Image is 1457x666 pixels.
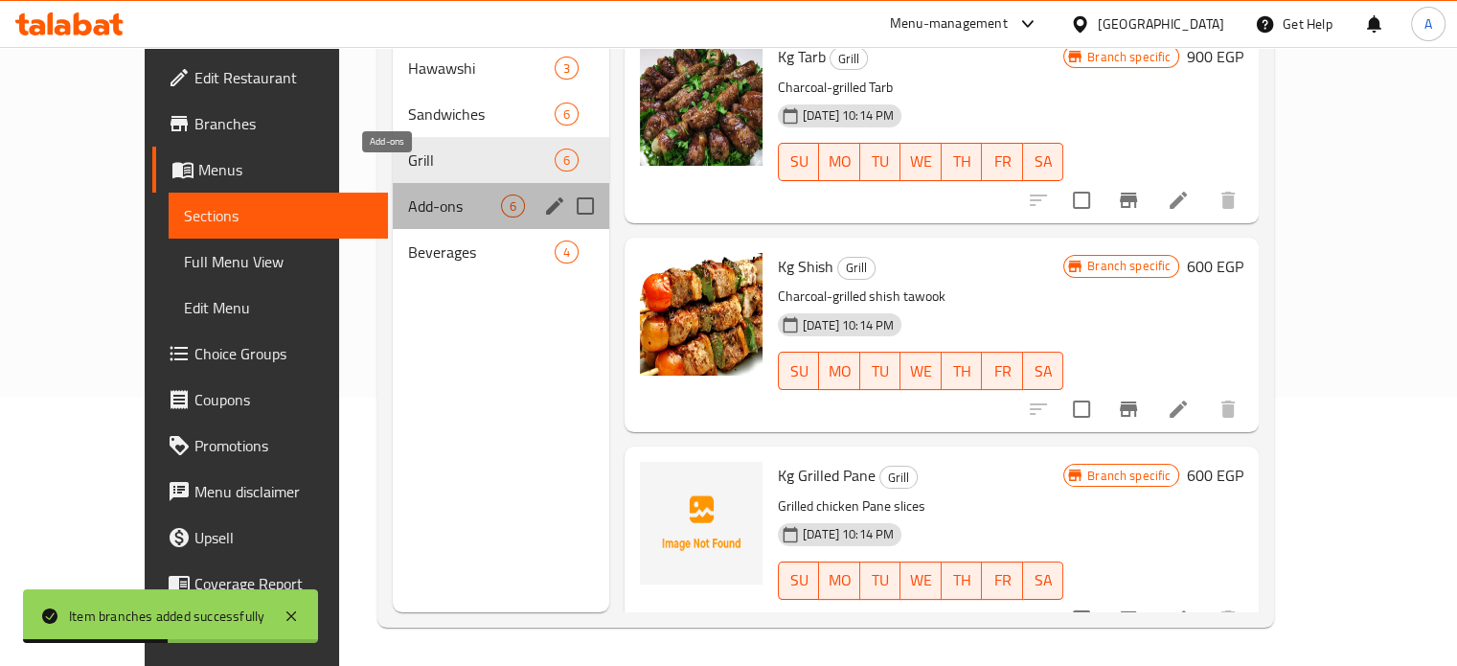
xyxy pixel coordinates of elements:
[502,197,524,216] span: 6
[778,42,826,71] span: Kg Tarb
[194,388,373,411] span: Coupons
[184,296,373,319] span: Edit Menu
[942,352,982,390] button: TH
[827,148,852,175] span: MO
[868,148,893,175] span: TU
[152,515,388,561] a: Upsell
[1205,386,1251,432] button: delete
[1031,148,1056,175] span: SA
[194,480,373,503] span: Menu disclaimer
[198,158,373,181] span: Menus
[184,250,373,273] span: Full Menu View
[778,143,819,181] button: SU
[194,572,373,595] span: Coverage Report
[152,469,388,515] a: Menu disclaimer
[778,252,833,281] span: Kg Shish
[556,105,578,124] span: 6
[778,352,819,390] button: SU
[819,352,859,390] button: MO
[1187,253,1243,280] h6: 600 EGP
[408,103,555,126] div: Sandwiches
[1031,566,1056,594] span: SA
[152,101,388,147] a: Branches
[1031,357,1056,385] span: SA
[868,357,893,385] span: TU
[1167,189,1190,212] a: Edit menu item
[990,148,1014,175] span: FR
[1061,180,1102,220] span: Select to update
[555,103,579,126] div: items
[1080,257,1178,275] span: Branch specific
[556,151,578,170] span: 6
[949,357,974,385] span: TH
[868,566,893,594] span: TU
[640,43,763,166] img: Kg Tarb
[1080,467,1178,485] span: Branch specific
[982,352,1022,390] button: FR
[778,562,819,600] button: SU
[1023,143,1063,181] button: SA
[1205,177,1251,223] button: delete
[393,137,609,183] div: Grill6
[194,526,373,549] span: Upsell
[778,285,1063,309] p: Charcoal-grilled shish tawook
[1061,599,1102,639] span: Select to update
[949,566,974,594] span: TH
[819,562,859,600] button: MO
[786,148,811,175] span: SU
[1424,13,1432,34] span: A
[990,357,1014,385] span: FR
[795,106,901,125] span: [DATE] 10:14 PM
[1167,608,1190,631] a: Edit menu item
[152,561,388,607] a: Coverage Report
[393,183,609,229] div: Add-ons6edit
[152,147,388,193] a: Menus
[408,149,555,172] div: Grill
[827,357,852,385] span: MO
[555,149,579,172] div: items
[556,59,578,78] span: 3
[194,342,373,365] span: Choice Groups
[1098,13,1224,34] div: [GEOGRAPHIC_DATA]
[408,195,501,218] span: Add-ons
[501,195,525,218] div: items
[982,562,1022,600] button: FR
[1105,386,1151,432] button: Branch-specific-item
[838,257,875,279] span: Grill
[831,48,867,70] span: Grill
[1187,43,1243,70] h6: 900 EGP
[819,143,859,181] button: MO
[1080,48,1178,66] span: Branch specific
[408,57,555,80] span: Hawawshi
[640,253,763,376] img: Kg Shish
[152,423,388,469] a: Promotions
[982,143,1022,181] button: FR
[795,525,901,543] span: [DATE] 10:14 PM
[408,241,555,264] span: Beverages
[778,76,1063,100] p: Charcoal-grilled Tarb
[890,12,1008,35] div: Menu-management
[556,243,578,262] span: 4
[152,331,388,377] a: Choice Groups
[1167,398,1190,421] a: Edit menu item
[786,566,811,594] span: SU
[860,562,900,600] button: TU
[880,467,917,489] span: Grill
[540,192,569,220] button: edit
[169,239,388,285] a: Full Menu View
[900,143,941,181] button: WE
[908,357,933,385] span: WE
[827,566,852,594] span: MO
[169,193,388,239] a: Sections
[908,148,933,175] span: WE
[900,562,941,600] button: WE
[194,112,373,135] span: Branches
[640,462,763,585] img: Kg Grilled Pane
[990,566,1014,594] span: FR
[393,229,609,275] div: Beverages4
[949,148,974,175] span: TH
[393,37,609,283] nav: Menu sections
[152,55,388,101] a: Edit Restaurant
[837,257,876,280] div: Grill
